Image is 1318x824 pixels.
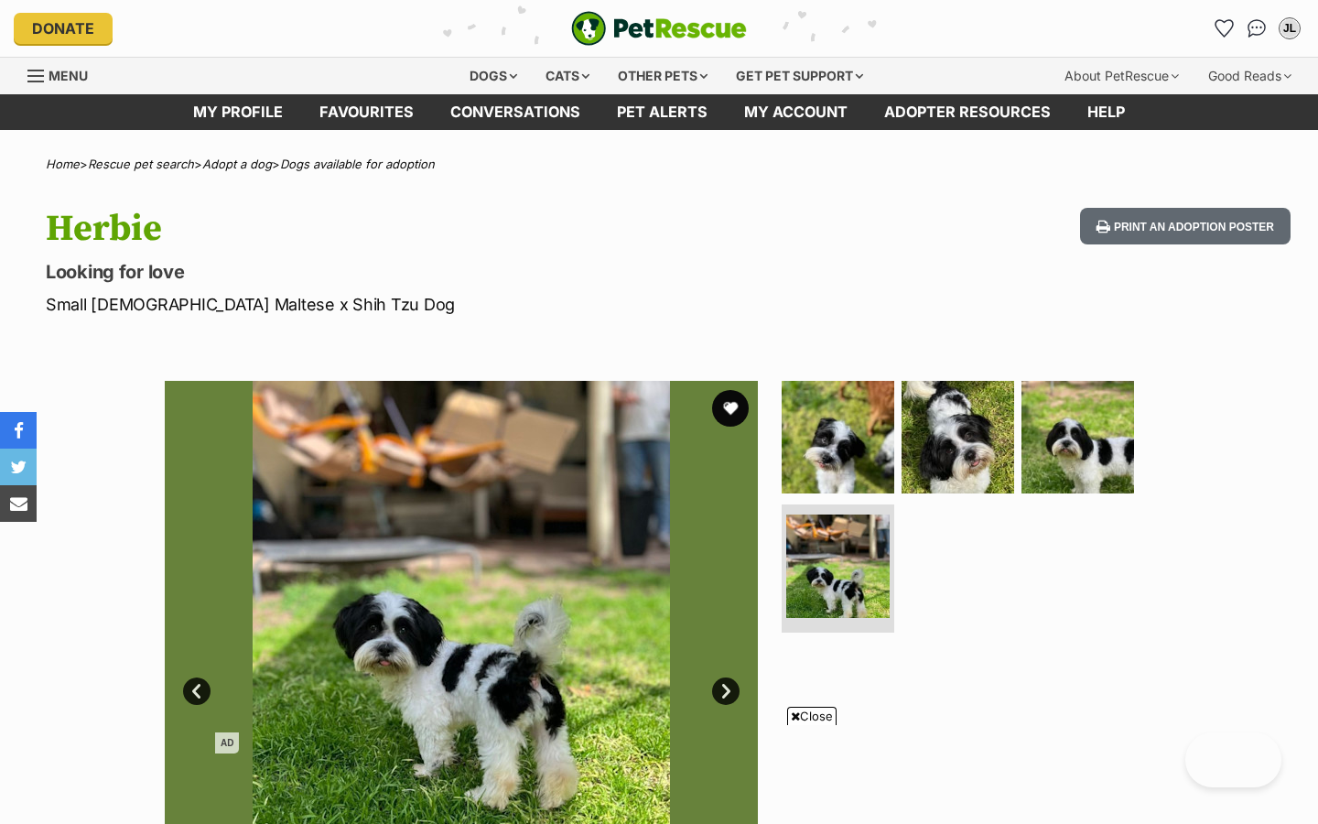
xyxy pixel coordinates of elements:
a: Menu [27,58,101,91]
a: My profile [175,94,301,130]
a: Adopt a dog [202,157,272,171]
span: Menu [49,68,88,83]
a: Favourites [1209,14,1238,43]
img: Photo of Herbie [1021,381,1134,493]
button: Print an adoption poster [1080,208,1291,245]
a: Prev [183,678,211,705]
a: PetRescue [571,11,747,46]
iframe: Advertisement [215,732,1103,815]
p: Small [DEMOGRAPHIC_DATA] Maltese x Shih Tzu Dog [46,292,804,317]
a: My account [726,94,866,130]
img: Photo of Herbie [902,381,1014,493]
a: Home [46,157,80,171]
a: Pet alerts [599,94,726,130]
span: Close [787,707,837,725]
div: Cats [533,58,602,94]
a: Adopter resources [866,94,1069,130]
a: Help [1069,94,1143,130]
button: My account [1275,14,1304,43]
div: Other pets [605,58,720,94]
div: Good Reads [1195,58,1304,94]
p: Looking for love [46,259,804,285]
a: Conversations [1242,14,1271,43]
h1: Herbie [46,208,804,250]
div: JL [1280,19,1299,38]
a: conversations [432,94,599,130]
img: logo-e224e6f780fb5917bec1dbf3a21bbac754714ae5b6737aabdf751b685950b380.svg [571,11,747,46]
img: Photo of Herbie [782,381,894,493]
a: Favourites [301,94,432,130]
img: Photo of Herbie [786,515,890,618]
ul: Account quick links [1209,14,1304,43]
a: Rescue pet search [88,157,194,171]
a: Donate [14,13,113,44]
div: About PetRescue [1052,58,1192,94]
div: Dogs [457,58,530,94]
iframe: Help Scout Beacon - Open [1185,732,1281,787]
button: favourite [712,390,749,427]
div: Get pet support [723,58,876,94]
a: Next [712,678,740,705]
span: AD [215,732,239,754]
a: Dogs available for adoption [280,157,435,171]
img: chat-41dd97257d64d25036548639549fe6c8038ab92f7586957e7f3b1b290dea8141.svg [1248,19,1267,38]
